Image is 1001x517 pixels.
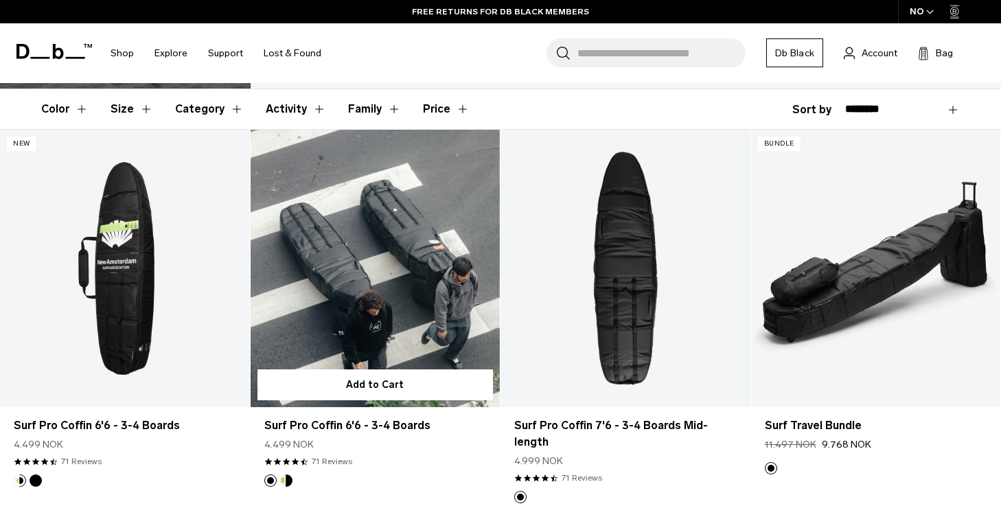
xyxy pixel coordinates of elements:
[264,417,487,434] a: Surf Pro Coffin 6'6 - 3-4 Boards
[154,29,187,78] a: Explore
[264,29,321,78] a: Lost & Found
[348,89,401,129] button: Toggle Filter
[208,29,243,78] a: Support
[844,45,897,61] a: Account
[412,5,589,18] a: FREE RETURNS FOR DB BLACK MEMBERS
[111,29,134,78] a: Shop
[266,89,326,129] button: Toggle Filter
[514,417,737,450] a: Surf Pro Coffin 7'6 - 3-4 Boards Mid-length
[264,474,277,487] button: Black Out
[822,437,871,452] span: 9.768 NOK
[175,89,244,129] button: Toggle Filter
[7,137,36,151] p: New
[500,130,750,407] a: Surf Pro Coffin 7'6 - 3-4 Boards Mid-length
[280,474,292,487] button: Db x New Amsterdam Surf Association
[257,369,494,400] button: Add to Cart
[312,455,352,468] a: 71 reviews
[111,89,153,129] button: Toggle Filter
[765,437,816,452] s: 11.497 NOK
[100,23,332,83] nav: Main Navigation
[514,491,527,503] button: Black Out
[936,46,953,60] span: Bag
[423,89,470,129] button: Toggle Price
[14,437,63,452] span: 4.499 NOK
[765,417,987,434] a: Surf Travel Bundle
[14,417,236,434] a: Surf Pro Coffin 6'6 - 3-4 Boards
[751,130,1001,407] a: Surf Travel Bundle
[514,454,563,468] span: 4.999 NOK
[61,455,102,468] a: 71 reviews
[918,45,953,61] button: Bag
[758,137,801,151] p: Bundle
[14,474,26,487] button: Db x New Amsterdam Surf Association
[264,437,314,452] span: 4.499 NOK
[562,472,602,484] a: 71 reviews
[766,38,823,67] a: Db Black
[765,462,777,474] button: Black Out
[862,46,897,60] span: Account
[251,130,500,407] a: Surf Pro Coffin 6'6 - 3-4 Boards
[30,474,42,487] button: Black Out
[41,89,89,129] button: Toggle Filter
